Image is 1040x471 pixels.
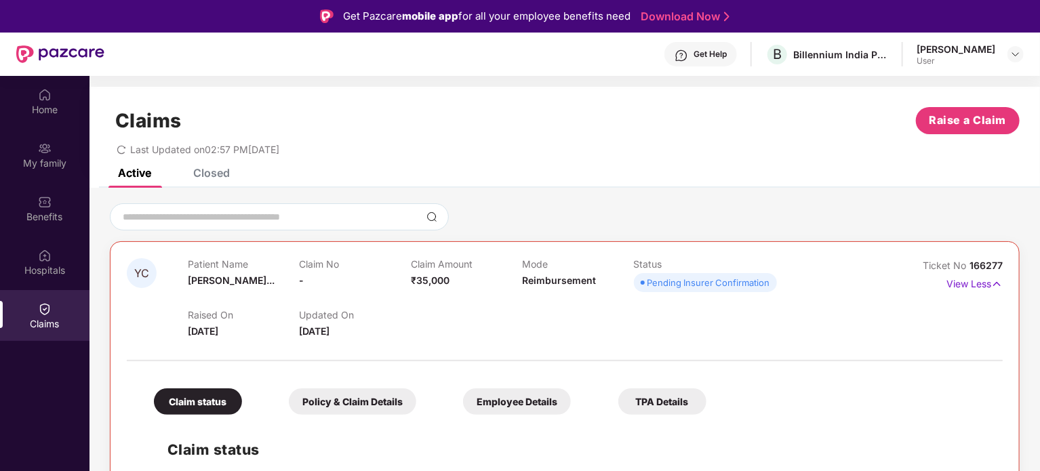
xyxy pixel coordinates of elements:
img: svg+xml;base64,PHN2ZyBpZD0iQmVuZWZpdHMiIHhtbG5zPSJodHRwOi8vd3d3LnczLm9yZy8yMDAwL3N2ZyIgd2lkdGg9Ij... [38,195,52,209]
div: Claim status [154,388,242,415]
span: B [773,46,782,62]
p: Raised On [188,309,299,321]
p: Claim Amount [411,258,522,270]
img: svg+xml;base64,PHN2ZyBpZD0iSGVscC0zMngzMiIgeG1sbnM9Imh0dHA6Ly93d3cudzMub3JnLzIwMDAvc3ZnIiB3aWR0aD... [675,49,688,62]
span: Reimbursement [522,274,596,286]
p: Mode [522,258,633,270]
img: svg+xml;base64,PHN2ZyBpZD0iSG9tZSIgeG1sbnM9Imh0dHA6Ly93d3cudzMub3JnLzIwMDAvc3ZnIiB3aWR0aD0iMjAiIG... [38,88,52,102]
div: Get Help [694,49,727,60]
div: Billennium India Private Limited [793,48,888,61]
span: Ticket No [923,260,969,271]
img: svg+xml;base64,PHN2ZyBpZD0iU2VhcmNoLTMyeDMyIiB4bWxucz0iaHR0cDovL3d3dy53My5vcmcvMjAwMC9zdmciIHdpZH... [426,211,437,222]
img: Stroke [724,9,729,24]
span: [PERSON_NAME]... [188,274,275,286]
span: Last Updated on 02:57 PM[DATE] [130,144,279,155]
span: ₹35,000 [411,274,449,286]
div: Pending Insurer Confirmation [647,276,770,289]
img: svg+xml;base64,PHN2ZyBpZD0iRHJvcGRvd24tMzJ4MzIiIHhtbG5zPSJodHRwOi8vd3d3LnczLm9yZy8yMDAwL3N2ZyIgd2... [1010,49,1021,60]
img: svg+xml;base64,PHN2ZyB3aWR0aD0iMjAiIGhlaWdodD0iMjAiIHZpZXdCb3g9IjAgMCAyMCAyMCIgZmlsbD0ibm9uZSIgeG... [38,142,52,155]
span: [DATE] [188,325,218,337]
div: Get Pazcare for all your employee benefits need [343,8,631,24]
span: Raise a Claim [929,112,1007,129]
div: Policy & Claim Details [289,388,416,415]
a: Download Now [641,9,725,24]
h1: Claims [115,109,182,132]
div: User [917,56,995,66]
img: svg+xml;base64,PHN2ZyB4bWxucz0iaHR0cDovL3d3dy53My5vcmcvMjAwMC9zdmciIHdpZHRoPSIxNyIgaGVpZ2h0PSIxNy... [991,277,1003,291]
span: [DATE] [299,325,329,337]
p: Status [634,258,745,270]
img: svg+xml;base64,PHN2ZyBpZD0iQ2xhaW0iIHhtbG5zPSJodHRwOi8vd3d3LnczLm9yZy8yMDAwL3N2ZyIgd2lkdGg9IjIwIi... [38,302,52,316]
div: [PERSON_NAME] [917,43,995,56]
strong: mobile app [402,9,458,22]
span: YC [134,268,149,279]
p: Patient Name [188,258,299,270]
p: Updated On [299,309,410,321]
p: Claim No [299,258,410,270]
p: View Less [946,273,1003,291]
div: Active [118,166,151,180]
span: 166277 [969,260,1003,271]
div: Employee Details [463,388,571,415]
span: - [299,274,304,286]
img: Logo [320,9,334,23]
img: New Pazcare Logo [16,45,104,63]
span: redo [117,144,126,155]
img: svg+xml;base64,PHN2ZyBpZD0iSG9zcGl0YWxzIiB4bWxucz0iaHR0cDovL3d3dy53My5vcmcvMjAwMC9zdmciIHdpZHRoPS... [38,249,52,262]
h2: Claim status [167,438,989,461]
button: Raise a Claim [916,107,1020,134]
div: TPA Details [618,388,706,415]
div: Closed [193,166,230,180]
